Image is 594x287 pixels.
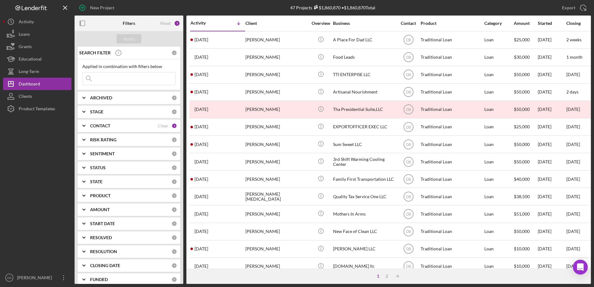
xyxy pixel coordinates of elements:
div: 0 [171,95,177,101]
button: Long-Term [3,65,71,78]
b: RISK RATING [90,137,117,142]
div: [DATE] [538,258,566,275]
div: Traditional Loan [421,101,483,118]
span: $10,000 [514,246,530,251]
b: Filters [123,21,135,26]
b: STATUS [90,165,106,170]
div: [PERSON_NAME] [245,84,308,100]
span: $50,000 [514,142,530,147]
div: 0 [171,263,177,268]
div: [PERSON_NAME] [245,153,308,170]
text: DB [406,212,411,216]
div: Loan [484,241,513,257]
div: 0 [171,235,177,240]
text: DB [406,247,411,251]
div: Loan [484,136,513,153]
time: 2025-07-28 15:18 [194,194,208,199]
div: Loan [484,66,513,83]
b: RESOLUTION [90,249,117,254]
time: 2025-07-23 15:41 [194,212,208,216]
div: Dashboard [19,78,40,92]
div: Contact [397,21,420,26]
div: [DATE] [538,136,566,153]
text: DB [406,38,411,42]
time: [DATE] [566,176,580,182]
div: 0 [171,165,177,171]
time: 2025-07-15 11:44 [194,246,208,251]
span: $25,000 [514,37,530,42]
time: [DATE] [566,142,580,147]
b: RESOLVED [90,235,112,240]
div: EXPORTOFFICER EXEC LLC [333,119,395,135]
div: [DATE] [538,49,566,66]
text: DB [406,160,411,164]
button: Clients [3,90,71,102]
text: DB [406,264,411,269]
b: START DATE [90,221,115,226]
div: Apply [123,34,135,43]
div: 0 [171,277,177,282]
div: [DATE] [538,241,566,257]
span: $38,500 [514,194,530,199]
b: SENTIMENT [90,151,115,156]
div: Product Templates [19,102,55,116]
div: Traditional Loan [421,119,483,135]
div: Traditional Loan [421,188,483,205]
text: DB [406,55,411,60]
div: Client [245,21,308,26]
div: Food Leads [333,49,395,66]
a: Dashboard [3,78,71,90]
div: 0 [171,50,177,56]
button: Grants [3,40,71,53]
b: FUNDED [90,277,108,282]
div: Loan [484,101,513,118]
div: Traditional Loan [421,49,483,66]
div: Loan [484,153,513,170]
button: DB[PERSON_NAME] [3,271,71,284]
b: ARCHIVED [90,95,112,100]
button: Educational [3,53,71,65]
div: Mothers In Arms [333,206,395,222]
div: [PERSON_NAME] [245,206,308,222]
b: CONTACT [90,123,110,128]
button: Product Templates [3,102,71,115]
div: Business [333,21,395,26]
b: SEARCH FILTER [79,50,111,55]
div: 0 [171,179,177,184]
div: [PERSON_NAME] [245,119,308,135]
div: Artisanal Nourishment [333,84,395,100]
span: $30,000 [514,54,530,60]
div: [PERSON_NAME] [245,241,308,257]
div: Quality Tax Service One LLC [333,188,395,205]
div: Educational [19,53,42,67]
b: PRODUCT [90,193,111,198]
div: [DATE] [538,84,566,100]
div: Loan [484,188,513,205]
text: DB [406,107,411,112]
time: 2 days [566,89,578,94]
div: [DATE] [538,153,566,170]
div: Loan [484,171,513,187]
time: 1 month [566,54,583,60]
div: Traditional Loan [421,136,483,153]
div: [PERSON_NAME] [245,49,308,66]
button: Apply [117,34,141,43]
time: [DATE] [566,211,580,216]
span: $50,000 [514,89,530,94]
div: Clients [19,90,32,104]
div: Open Intercom Messenger [573,260,588,275]
div: New Face of Clean LLC [333,223,395,240]
div: Traditional Loan [421,66,483,83]
div: Clear [158,123,168,128]
div: 1 [374,274,382,279]
div: Loan [484,223,513,240]
div: Loan [484,84,513,100]
div: Started [538,21,566,26]
time: 2025-08-16 15:42 [194,124,208,129]
div: Tha Presidential Suite,LLC [333,101,395,118]
div: Traditional Loan [421,206,483,222]
span: $25,000 [514,124,530,129]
